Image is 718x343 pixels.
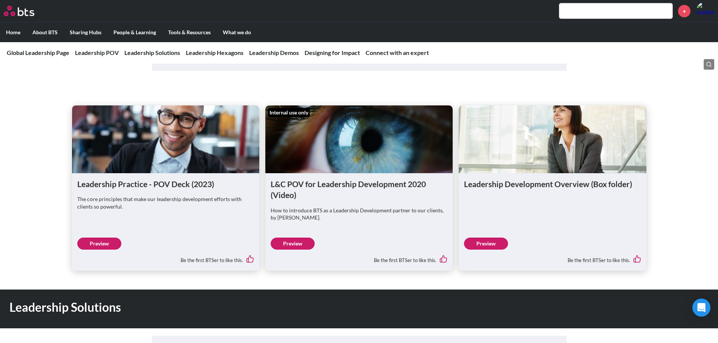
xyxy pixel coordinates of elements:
label: Tools & Resources [162,23,217,42]
label: What we do [217,23,257,42]
div: Be the first BTSer to like this. [464,250,641,265]
p: The core principles that make our leadership development efforts with clients so powerful. [77,195,254,210]
h1: L&C POV for Leadership Development 2020 (Video) [271,178,447,201]
div: Be the first BTSer to like this. [271,250,447,265]
label: About BTS [26,23,64,42]
label: Sharing Hubs [64,23,107,42]
a: Leadership Demos [249,49,299,56]
div: Internal use only [268,108,310,117]
a: Go home [4,6,48,16]
a: Designing for Impact [305,49,360,56]
a: Preview [271,238,315,250]
a: Leadership Hexagons [186,49,243,56]
div: Open Intercom Messenger [692,299,710,317]
a: Leadership POV [75,49,119,56]
img: Justine Read [696,2,714,20]
a: Profile [696,2,714,20]
div: Be the first BTSer to like this. [77,250,254,265]
label: People & Learning [107,23,162,42]
a: Preview [77,238,121,250]
a: Connect with an expert [366,49,429,56]
a: Preview [464,238,508,250]
a: Global Leadership Page [7,49,69,56]
a: + [678,5,690,17]
img: BTS Logo [4,6,34,16]
h1: Leadership Practice - POV Deck (2023) [77,178,254,189]
a: Leadership Solutions [124,49,180,56]
h1: Leadership Solutions [9,299,499,316]
p: How to introduce BTS as a Leadership Development partner to our clients, by [PERSON_NAME]. [271,207,447,221]
h1: Leadership Development Overview (Box folder) [464,178,641,189]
